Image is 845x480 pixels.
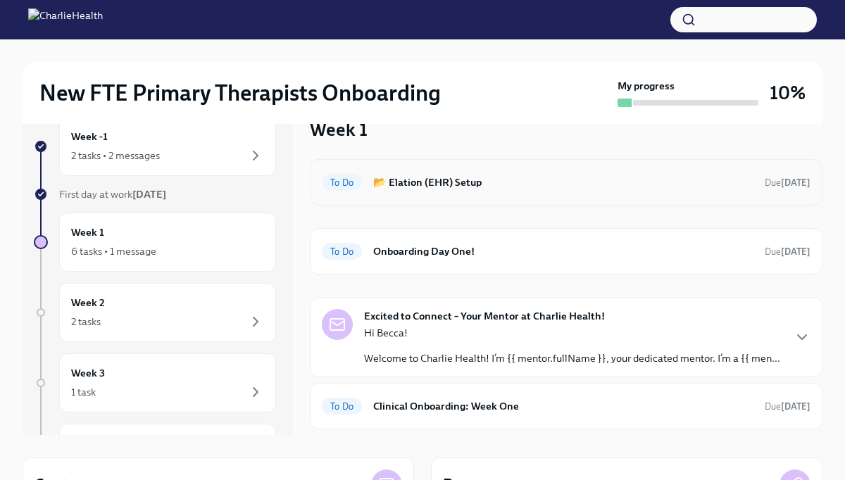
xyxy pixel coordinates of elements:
[59,188,166,201] span: First day at work
[322,171,810,194] a: To Do📂 Elation (EHR) SetupDue[DATE]
[34,117,276,176] a: Week -12 tasks • 2 messages
[765,245,810,258] span: August 27th, 2025 10:00
[373,244,753,259] h6: Onboarding Day One!
[71,365,105,381] h6: Week 3
[310,117,368,142] h3: Week 1
[322,177,362,188] span: To Do
[71,315,101,329] div: 2 tasks
[373,175,753,190] h6: 📂 Elation (EHR) Setup
[71,295,105,310] h6: Week 2
[28,8,103,31] img: CharlieHealth
[34,353,276,412] a: Week 31 task
[71,244,156,258] div: 6 tasks • 1 message
[322,240,810,263] a: To DoOnboarding Day One!Due[DATE]
[322,401,362,412] span: To Do
[71,385,96,399] div: 1 task
[765,400,810,413] span: August 31st, 2025 10:00
[71,129,108,144] h6: Week -1
[132,188,166,201] strong: [DATE]
[765,177,810,188] span: Due
[765,401,810,412] span: Due
[34,187,276,201] a: First day at work[DATE]
[373,398,753,414] h6: Clinical Onboarding: Week One
[765,176,810,189] span: August 29th, 2025 10:00
[34,213,276,272] a: Week 16 tasks • 1 message
[364,351,780,365] p: Welcome to Charlie Health! I’m {{ mentor.fullName }}, your dedicated mentor. I’m a {{ men...
[765,246,810,257] span: Due
[34,283,276,342] a: Week 22 tasks
[770,80,806,106] h3: 10%
[781,401,810,412] strong: [DATE]
[322,395,810,417] a: To DoClinical Onboarding: Week OneDue[DATE]
[39,79,441,107] h2: New FTE Primary Therapists Onboarding
[364,309,605,323] strong: Excited to Connect – Your Mentor at Charlie Health!
[618,79,675,93] strong: My progress
[71,225,104,240] h6: Week 1
[364,326,780,340] p: Hi Becca!
[322,246,362,257] span: To Do
[781,246,810,257] strong: [DATE]
[781,177,810,188] strong: [DATE]
[71,149,160,163] div: 2 tasks • 2 messages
